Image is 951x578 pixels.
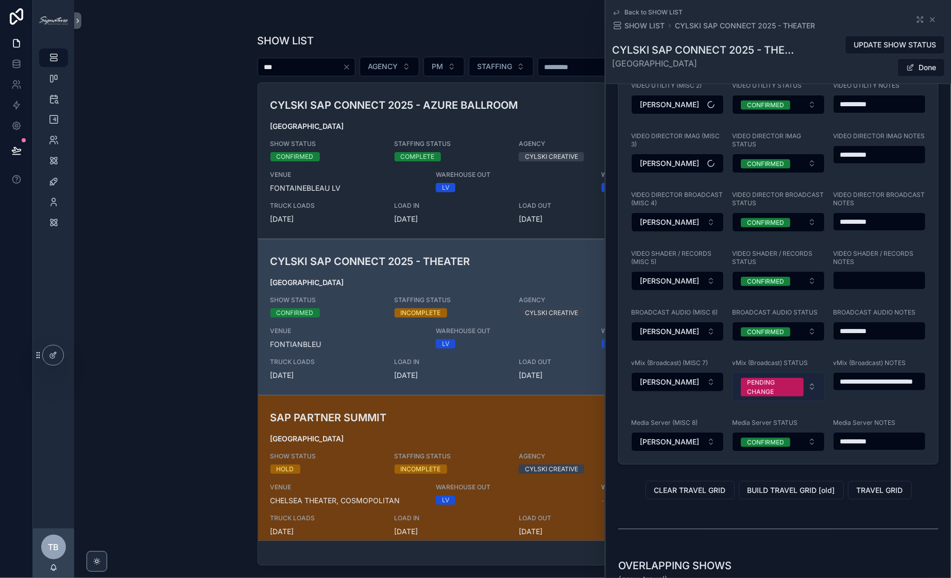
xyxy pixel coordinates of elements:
[442,183,449,192] div: LV
[277,152,314,161] div: CONFIRMED
[270,514,382,522] span: TRUCK LOADS
[395,514,506,522] span: LOAD IN
[640,276,699,286] span: [PERSON_NAME]
[270,370,382,381] span: [DATE]
[258,34,314,48] h1: SHOW LIST
[631,359,708,367] span: vMix (Broadcast) (MISC 7)
[395,214,506,224] span: [DATE]
[395,202,506,210] span: LOAD IN
[640,217,699,227] span: [PERSON_NAME]
[602,327,714,335] span: WAREHOUSE IN
[747,159,784,169] div: CONFIRMED
[270,452,382,460] span: SHOW STATUS
[631,322,724,341] button: Select Button
[654,485,726,496] span: CLEAR TRAVEL GRID
[833,191,926,207] span: VIDEO DIRECTOR BROADCAST NOTES
[732,372,825,401] button: Select Button
[395,526,506,537] span: [DATE]
[525,152,578,161] div: CYLSKI CREATIVE
[258,395,768,551] a: SAP PARTNER SUMMIT[GEOGRAPHIC_DATA]SHOW STATUSHOLDSTAFFING STATUSINCOMPLETEAGENCYCYLSKI CREATIVES...
[401,308,441,318] div: INCOMPLETE
[519,296,631,304] span: AGENCY
[395,296,506,304] span: STAFFING STATUS
[270,410,589,425] h3: SAP PARTNER SUMMIT
[395,370,506,381] span: [DATE]
[519,526,631,537] span: [DATE]
[833,132,925,140] span: VIDEO DIRECTOR IMAG NOTES
[732,191,825,207] span: VIDEO DIRECTOR BROADCAST STATUS
[519,214,631,224] span: [DATE]
[270,483,424,491] span: VENUE
[525,465,578,474] div: CYLSKI CREATIVE
[270,496,424,506] span: CHELSEA THEATER, COSMOPOLITAN
[270,327,424,335] span: VENUE
[747,378,797,397] div: PENDING CHANGE
[270,97,589,113] h3: CYLSKI SAP CONNECT 2025 - AZURE BALLROOM
[631,132,724,148] span: VIDEO DIRECTOR IMAG (MISC 3)
[270,140,382,148] span: SHOW STATUS
[631,191,724,207] span: VIDEO DIRECTOR BROADCAST (MISC 4)
[833,419,895,427] span: Media Server NOTES
[631,95,724,114] button: Select Button
[368,61,398,72] span: AGENCY
[258,83,768,239] a: CYLSKI SAP CONNECT 2025 - AZURE BALLROOM[GEOGRAPHIC_DATA]SHOW STATUSCONFIRMEDSTAFFING STATUSCOMPL...
[395,358,506,366] span: LOAD IN
[519,370,631,381] span: [DATE]
[747,438,784,447] div: CONFIRMED
[48,541,59,553] span: TB
[270,171,424,179] span: VENUE
[732,154,825,173] button: Select Button
[436,327,589,335] span: WAREHOUSE OUT
[845,36,945,54] button: UPDATE SHOW STATUS
[401,152,435,161] div: COMPLETE
[270,434,344,443] strong: [GEOGRAPHIC_DATA]
[277,308,314,318] div: CONFIRMED
[395,452,506,460] span: STAFFING STATUS
[612,8,683,16] a: Back to SHOW LIST
[442,339,449,349] div: LV
[732,271,825,291] button: Select Button
[442,496,449,505] div: LV
[747,327,784,337] div: CONFIRMED
[732,81,802,90] span: VIDEO UTILITY STATUS
[631,432,724,452] button: Select Button
[519,514,631,522] span: LOAD OUT
[423,57,465,76] button: Select Button
[360,57,419,76] button: Select Button
[747,218,784,227] div: CONFIRMED
[631,154,724,173] button: Select Button
[848,481,912,500] button: TRAVEL GRID
[631,81,702,90] span: VIDEO UTILITY (MISC 2)
[897,58,945,77] button: Done
[631,308,718,317] span: BROADCAST AUDIO (MISC 6)
[640,326,699,337] span: [PERSON_NAME]
[270,526,382,537] span: [DATE]
[748,485,835,496] span: BUILD TRAVEL GRID [old]
[675,21,815,31] a: CYLSKI SAP CONNECT 2025 - THEATER
[732,308,818,317] span: BROADCAST AUDIO STATUS
[33,41,74,245] div: scrollable content
[270,254,589,269] h3: CYLSKI SAP CONNECT 2025 - THEATER
[519,202,631,210] span: LOAD OUT
[640,437,699,447] span: [PERSON_NAME]
[602,483,714,491] span: WAREHOUSE IN
[631,250,724,266] span: VIDEO SHADER / RECORDS (MISC 5)
[732,419,797,427] span: Media Server STATUS
[39,16,68,25] img: App logo
[270,183,424,193] span: FONTAINEBLEAU LV
[436,483,589,491] span: WAREHOUSE OUT
[270,214,382,224] span: [DATE]
[732,322,825,341] button: Select Button
[270,278,344,287] strong: [GEOGRAPHIC_DATA]
[343,63,355,71] button: Clear
[270,122,344,130] strong: [GEOGRAPHIC_DATA]
[732,212,825,232] button: Select Button
[747,101,784,110] div: CONFIRMED
[631,271,724,291] button: Select Button
[618,558,732,573] h1: OVERLAPPING SHOWS
[602,171,714,179] span: WAREHOUSE IN
[270,358,382,366] span: TRUCK LOADS
[525,308,578,318] div: CYLSKI CREATIVE
[640,100,699,110] span: [PERSON_NAME]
